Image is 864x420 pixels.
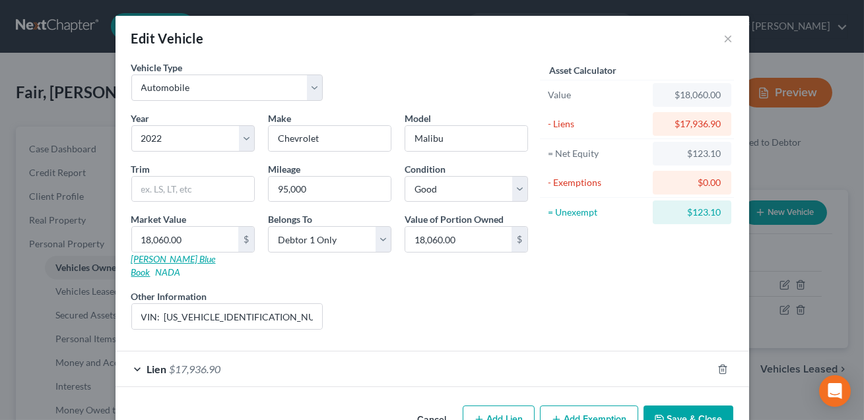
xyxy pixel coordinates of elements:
[132,227,238,252] input: 0.00
[512,227,527,252] div: $
[147,363,167,375] span: Lien
[819,375,851,407] div: Open Intercom Messenger
[268,214,312,225] span: Belongs To
[548,88,648,102] div: Value
[268,113,291,124] span: Make
[663,147,721,160] div: $123.10
[131,212,187,226] label: Market Value
[131,253,216,278] a: [PERSON_NAME] Blue Book
[548,206,648,219] div: = Unexempt
[549,63,616,77] label: Asset Calculator
[269,177,391,202] input: --
[238,227,254,252] div: $
[269,126,391,151] input: ex. Nissan
[132,304,323,329] input: (optional)
[548,147,648,160] div: = Net Equity
[724,30,733,46] button: ×
[405,212,504,226] label: Value of Portion Owned
[405,111,431,125] label: Model
[663,117,721,131] div: $17,936.90
[131,111,150,125] label: Year
[405,126,527,151] input: ex. Altima
[131,162,150,176] label: Trim
[548,117,648,131] div: - Liens
[268,162,300,176] label: Mileage
[131,61,183,75] label: Vehicle Type
[548,176,648,189] div: - Exemptions
[131,29,204,47] div: Edit Vehicle
[663,176,721,189] div: $0.00
[663,88,721,102] div: $18,060.00
[132,177,254,202] input: ex. LS, LT, etc
[131,289,207,303] label: Other Information
[170,363,221,375] span: $17,936.90
[405,162,446,176] label: Condition
[156,266,181,278] a: NADA
[405,227,512,252] input: 0.00
[663,206,721,219] div: $123.10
